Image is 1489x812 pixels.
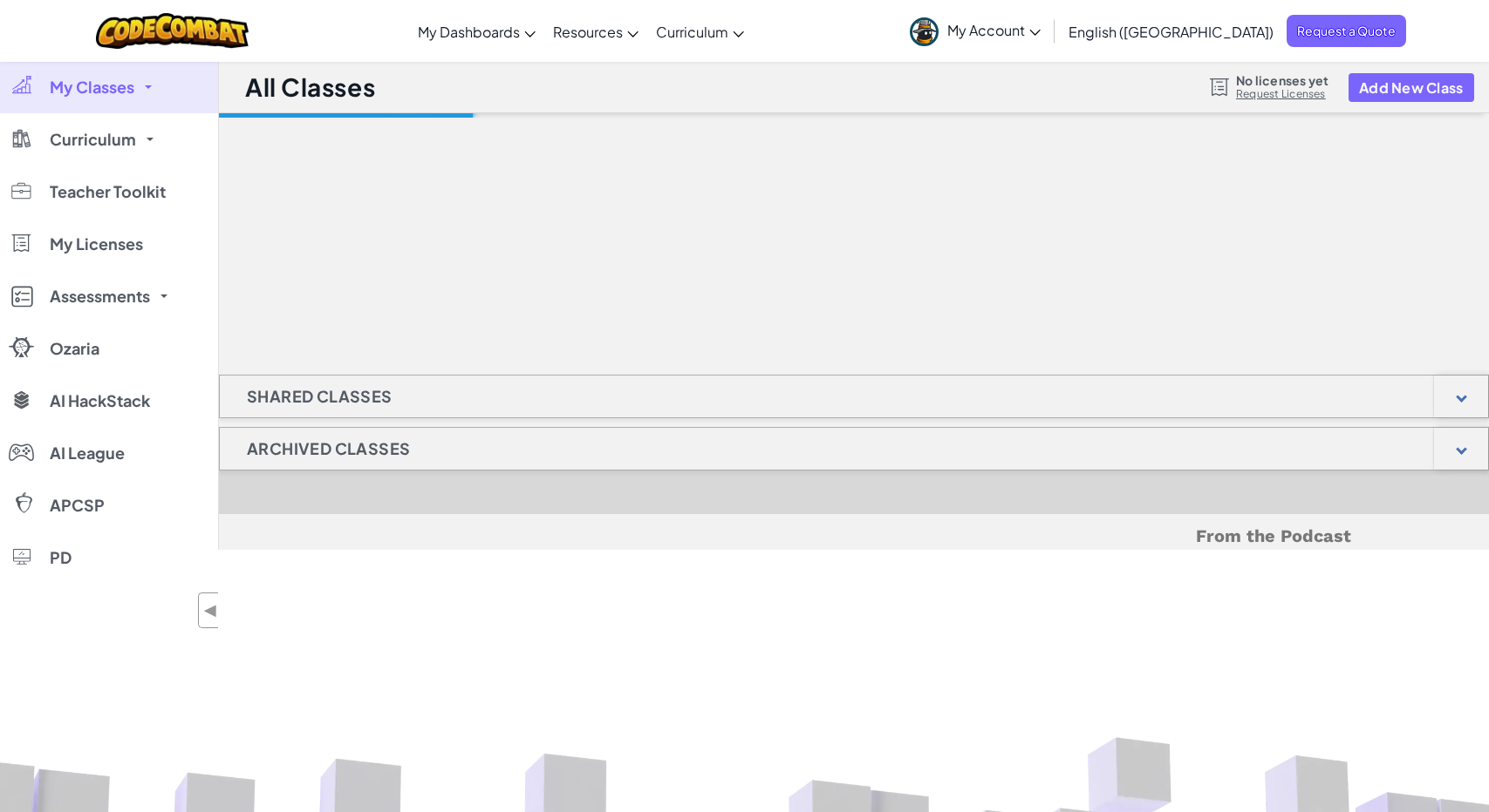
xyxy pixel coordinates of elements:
[1236,87,1328,101] a: Request Licenses
[245,71,375,104] h1: All Classes
[203,598,218,623] span: ◀
[1236,73,1328,87] span: No licenses yet
[1349,73,1474,102] button: Add New Class
[544,8,647,55] a: Resources
[418,23,520,41] span: My Dashboards
[409,8,544,55] a: My Dashboards
[50,341,99,356] span: Ozaria
[910,17,939,46] img: avatar
[647,8,753,55] a: Curriculum
[50,288,150,304] span: Assessments
[901,3,1049,58] a: My Account
[357,523,1351,550] h5: From the Podcast
[50,393,150,409] span: AI HackStack
[947,21,1041,39] span: My Account
[50,445,125,461] span: AI League
[1069,23,1274,41] span: English ([GEOGRAPHIC_DATA])
[50,184,166,200] span: Teacher Toolkit
[50,236,143,252] span: My Licenses
[656,23,728,41] span: Curriculum
[50,132,136,147] span: Curriculum
[553,23,623,41] span: Resources
[50,79,134,95] span: My Classes
[1287,15,1406,47] a: Request a Quote
[96,13,249,49] img: CodeCombat logo
[1060,8,1282,55] a: English ([GEOGRAPHIC_DATA])
[220,427,437,470] h1: Archived Classes
[220,375,420,418] h1: Shared Classes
